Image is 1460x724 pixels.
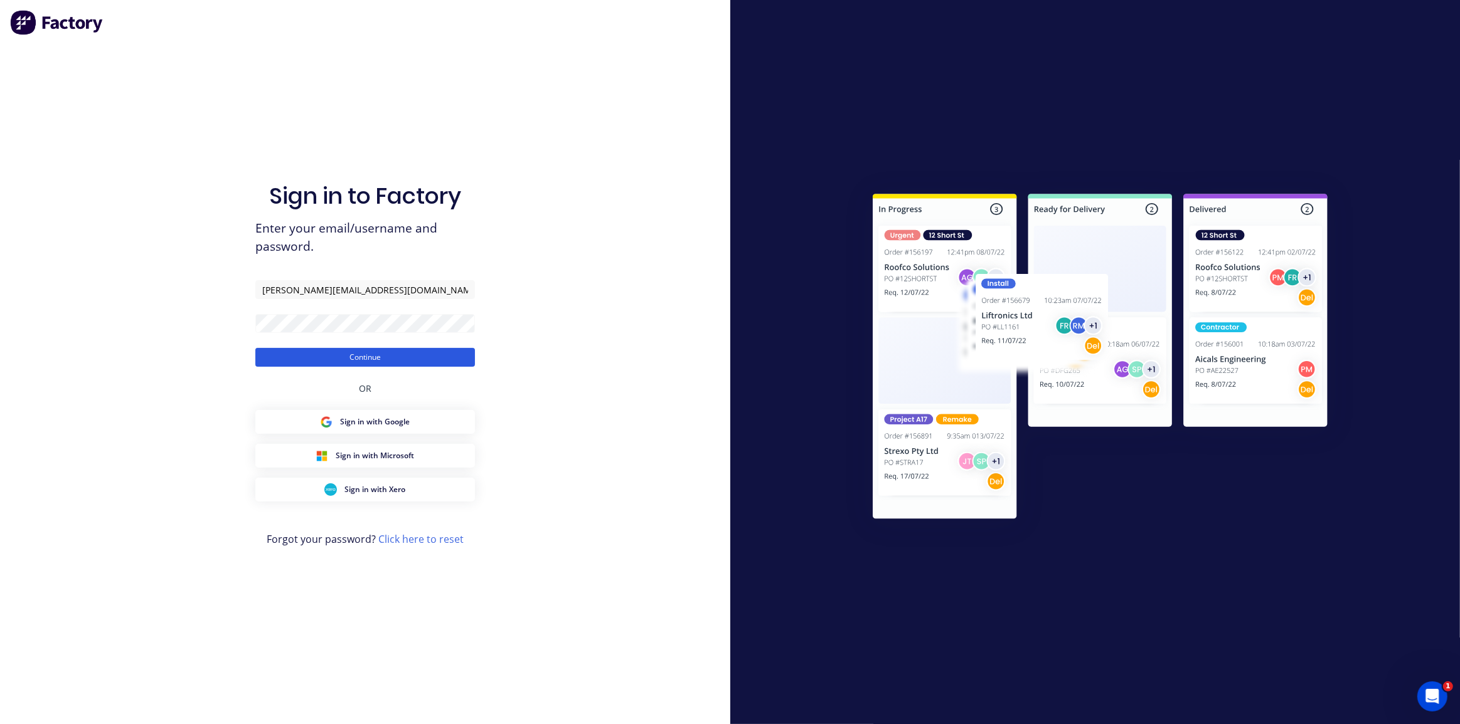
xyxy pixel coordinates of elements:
[255,444,475,468] button: Microsoft Sign inSign in with Microsoft
[255,280,475,299] input: Email/Username
[378,532,464,546] a: Click here to reset
[255,219,475,256] span: Enter your email/username and password.
[336,450,414,461] span: Sign in with Microsoft
[320,416,333,428] img: Google Sign in
[359,367,371,410] div: OR
[255,410,475,434] button: Google Sign inSign in with Google
[269,182,461,209] h1: Sign in to Factory
[316,449,328,462] img: Microsoft Sign in
[1417,681,1447,711] iframe: Intercom live chat
[340,416,410,428] span: Sign in with Google
[255,348,475,367] button: Continue
[324,483,337,496] img: Xero Sign in
[1443,681,1453,691] span: 1
[255,478,475,501] button: Xero Sign inSign in with Xero
[344,484,405,495] span: Sign in with Xero
[267,532,464,547] span: Forgot your password?
[10,10,104,35] img: Factory
[845,169,1355,548] img: Sign in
